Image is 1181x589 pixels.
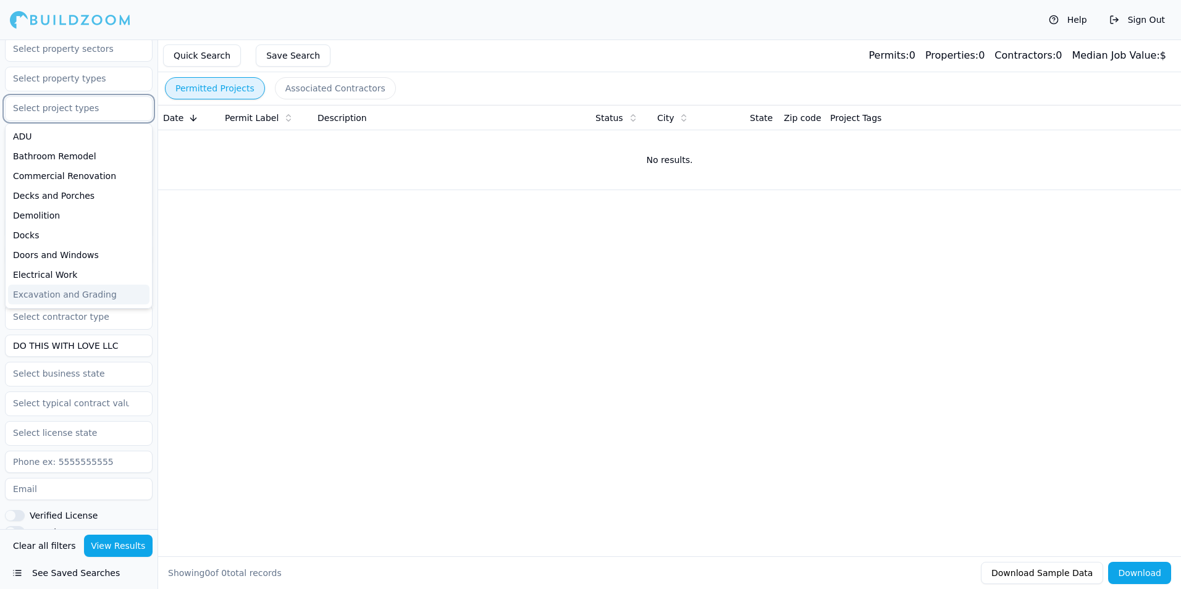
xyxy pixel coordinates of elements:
[8,225,149,245] div: Docks
[981,562,1103,584] button: Download Sample Data
[5,335,153,357] input: Business name
[5,123,153,309] div: Suggestions
[8,146,149,166] div: Bathroom Remodel
[6,422,137,444] input: Select license state
[994,48,1062,63] div: 0
[5,451,153,473] input: Phone ex: 5555555555
[168,567,282,579] div: Showing of total records
[1072,49,1159,61] span: Median Job Value:
[5,478,153,500] input: Email
[994,49,1056,61] span: Contractors:
[10,535,79,557] button: Clear all filters
[5,562,153,584] button: See Saved Searches
[830,112,881,124] span: Project Tags
[6,362,137,385] input: Select business state
[925,49,978,61] span: Properties:
[8,186,149,206] div: Decks and Porches
[8,245,149,265] div: Doors and Windows
[158,130,1181,190] td: No results.
[750,112,773,124] span: State
[30,528,75,537] label: Has Phone
[1108,562,1171,584] button: Download
[868,48,915,63] div: 0
[30,511,98,520] label: Verified License
[657,112,674,124] span: City
[8,127,149,146] div: ADU
[6,38,137,60] input: Select property sectors
[8,285,149,304] div: Excavation and Grading
[163,112,183,124] span: Date
[8,206,149,225] div: Demolition
[8,166,149,186] div: Commercial Renovation
[925,48,985,63] div: 0
[868,49,909,61] span: Permits:
[221,568,227,578] span: 0
[225,112,279,124] span: Permit Label
[165,77,265,99] button: Permitted Projects
[6,392,137,414] input: Select typical contract value
[163,44,241,67] button: Quick Search
[784,112,822,124] span: Zip code
[8,304,149,324] div: Fences
[6,67,137,90] input: Select property types
[275,77,396,99] button: Associated Contractors
[317,112,367,124] span: Description
[595,112,623,124] span: Status
[84,535,153,557] button: View Results
[8,265,149,285] div: Electrical Work
[256,44,330,67] button: Save Search
[6,306,137,328] input: Select contractor type
[1043,10,1093,30] button: Help
[6,97,137,119] input: Select project types
[1103,10,1171,30] button: Sign Out
[1072,48,1166,63] div: $
[204,568,210,578] span: 0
